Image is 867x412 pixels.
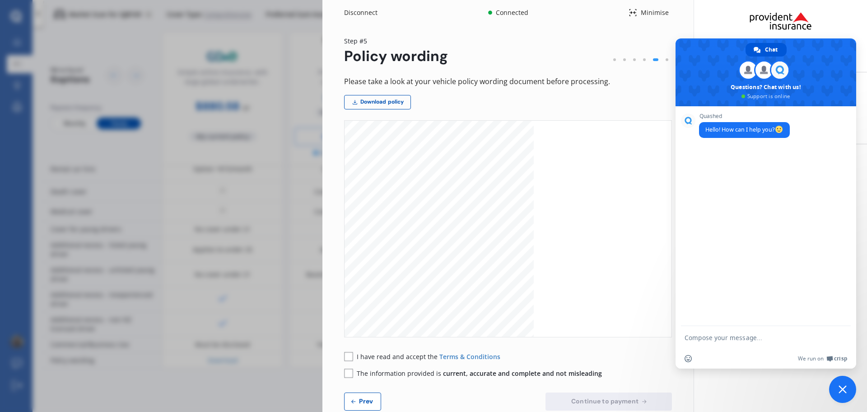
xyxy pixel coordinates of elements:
div: Policy wording [344,48,448,65]
a: Terms & Conditions [439,352,500,361]
span: Crisp [834,355,847,362]
span: We run on [798,355,824,362]
div: Please take a look at your vehicle policy wording document before processing. [344,76,672,88]
span: Chat [765,43,778,57]
button: Prev [344,393,381,411]
a: Download policy [344,95,411,109]
textarea: Compose your message... [685,334,827,342]
span: Hello! How can I help you? [705,126,783,133]
div: Connected [494,8,530,17]
img: Provident.png [735,4,826,38]
span: CARMINDER [396,189,503,223]
div: Step # 5 [344,36,448,46]
span: I have read and accept the [357,352,439,361]
span: current, accurate and complete and not misleading [443,369,602,378]
div: Close chat [829,376,856,403]
a: We run onCrisp [798,355,847,362]
span: Insert an emoji [685,355,692,362]
span: Continue to payment [569,398,640,405]
span: Driving Confidence [396,173,503,187]
div: Chat [746,43,787,57]
div: Minimise [637,8,672,17]
span: Quashed [699,113,790,119]
span: The information provided is [357,369,602,378]
span: Prev [357,398,375,405]
button: Continue to payment [545,393,672,411]
div: Disconnect [344,8,387,17]
span: MOTOR VEHICLE INSURANCE [396,223,503,238]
